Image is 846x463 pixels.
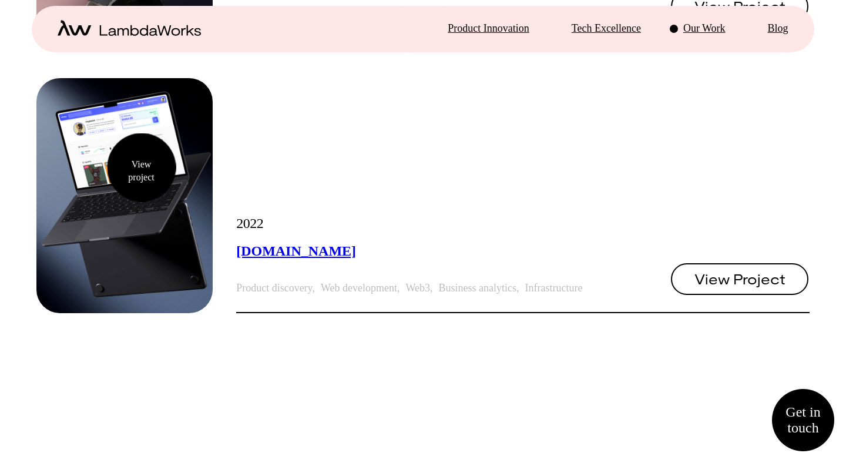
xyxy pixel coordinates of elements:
p: Product Innovation [448,22,529,35]
a: Our Work [669,11,726,46]
span: View Project [694,272,785,286]
div: Web3 , [405,282,432,295]
a: Product Innovation [434,11,529,46]
div: Web development , [321,282,400,295]
a: Blog [754,11,788,46]
div: Infrastructure [525,282,583,295]
p: Our Work [683,22,726,35]
a: Tech Excellence [558,11,641,46]
p: Blog [768,22,788,35]
div: Product discovery , [236,282,315,295]
a: home-icon [58,20,201,38]
div: Business analytics , [439,282,519,295]
button: View Project [671,263,808,295]
a: [DOMAIN_NAME] [236,243,356,259]
p: Tech Excellence [572,22,641,35]
div: 2022 [236,216,582,231]
a: Viewproject [36,78,213,313]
